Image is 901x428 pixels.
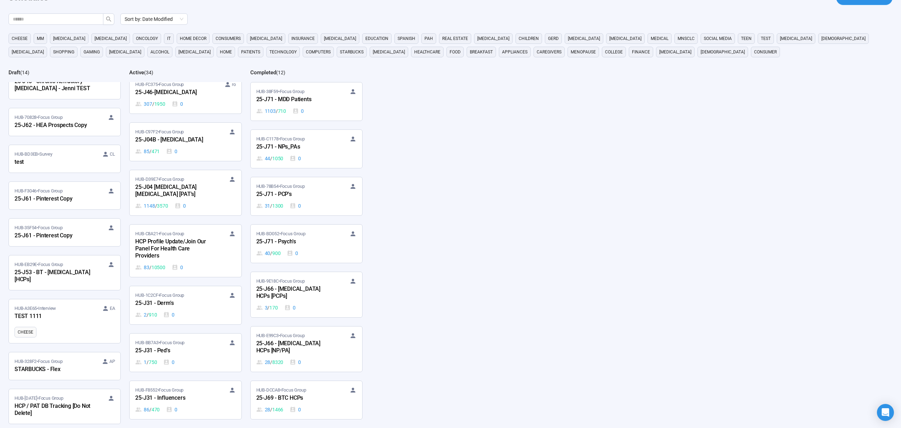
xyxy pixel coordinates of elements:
div: 25-J04B - [MEDICAL_DATA] [135,135,213,145]
h2: Active [129,69,144,76]
span: / [267,304,269,312]
span: HUB-F3046 • Focus Group [15,187,63,195]
div: 25-J69 - BTC HCPs [256,394,334,403]
span: technology [269,48,297,56]
div: HCP / PAT DB Tracking [Do Not Delete] [15,402,92,418]
a: HUB-1C2CF•Focus Group25-J31 - Derm's2 / 9100 [130,286,241,324]
span: 1300 [272,202,283,210]
a: HUB-DCCA8•Focus Group25-J69 - BTC HCPs28 / 14660 [251,381,362,419]
span: 8320 [272,358,283,366]
a: HUB-FC375•Focus Group ro25-J46-[MEDICAL_DATA]307 / 19500 [130,75,241,114]
span: / [270,202,272,210]
div: Open Intercom Messenger [877,404,894,421]
button: search [103,13,114,25]
span: 900 [272,249,280,257]
span: appliances [502,48,528,56]
span: / [155,202,157,210]
div: 0 [163,311,175,319]
div: 31 [256,202,284,210]
span: real estate [442,35,468,42]
div: 25-J62 - HEA Prospects Copy [15,121,92,130]
span: / [149,148,152,155]
span: [MEDICAL_DATA] [373,48,405,56]
span: / [270,155,272,162]
h2: Completed [250,69,276,76]
span: mnsclc [678,35,695,42]
span: it [167,35,171,42]
span: GERD [548,35,559,42]
span: [MEDICAL_DATA] [477,35,509,42]
span: / [149,406,152,413]
span: AP [109,358,115,365]
a: HUB-F3046•Focus Group25-J61 - Pinterest Copy [9,182,120,209]
span: consumer [754,48,777,56]
div: 3 [256,304,278,312]
div: 25-J53 - BT - [MEDICAL_DATA] [HCPs] [15,268,92,284]
div: 25-J45 - Chronic Refractory [MEDICAL_DATA] - Jenni TEST [15,77,92,93]
span: HUB-1C2CF • Focus Group [135,292,184,299]
span: ( 34 ) [144,70,153,75]
a: HUB-D39E7•Focus Group25-J04 [MEDICAL_DATA] [MEDICAL_DATA] [PAT's]1148 / 35700 [130,170,241,215]
div: 0 [163,358,175,366]
span: 10500 [152,264,165,271]
a: HUB-70828•Focus Group25-J62 - HEA Prospects Copy [9,108,120,136]
span: ro [232,81,236,88]
div: 25-J04 [MEDICAL_DATA] [MEDICAL_DATA] [PAT's] [135,183,213,199]
div: 307 [135,100,165,108]
span: ( 14 ) [20,70,29,75]
span: 470 [152,406,160,413]
span: [MEDICAL_DATA] [568,35,600,42]
span: cheese [12,35,28,42]
span: 3570 [157,202,168,210]
div: HCP Profile Update/Join Our Panel For Health Care Providers [135,237,213,261]
span: HUB-F8552 • Focus Group [135,387,183,394]
span: / [147,311,149,319]
span: menopause [571,48,596,56]
a: HUB-BB7A3•Focus Group25-J31 - Ped's1 / 7500 [130,334,241,372]
div: test [15,158,92,167]
span: Sort by: Date Modified [125,14,183,24]
span: [MEDICAL_DATA] [53,35,85,42]
a: HUB-[DATE]•Focus GroupHCP / PAT DB Tracking [Do Not Delete] [9,389,120,424]
div: 0 [284,304,296,312]
div: 25-J66 - [MEDICAL_DATA] HCPs [NP/PA] [256,339,334,355]
span: 750 [149,358,157,366]
span: 471 [152,148,160,155]
span: MM [37,35,44,42]
span: HUB-A3E65 • Interview [15,305,56,312]
span: [MEDICAL_DATA] [609,35,641,42]
span: cheese [18,329,33,336]
span: 710 [278,107,286,115]
div: 2 [135,311,157,319]
span: shopping [53,48,74,56]
a: HUB-C97F2•Focus Group25-J04B - [MEDICAL_DATA]85 / 4710 [130,123,241,161]
span: alcohol [150,48,169,56]
div: 28 [256,406,284,413]
span: CL [110,151,115,158]
a: HUB-BD052•Focus Group25-J71 - Psych's40 / 9000 [251,225,362,263]
a: HUB-F8552•Focus Group25-J31 - Influencers86 / 4700 [130,381,241,419]
div: 25-J31 - Influencers [135,394,213,403]
div: TEST 1111 [15,312,92,321]
span: computers [306,48,331,56]
div: 1148 [135,202,168,210]
span: search [106,16,112,22]
a: HUB-E99C3•Focus Group25-J66 - [MEDICAL_DATA] HCPs [NP/PA]28 / 83200 [251,326,362,372]
div: 0 [290,202,301,210]
div: 85 [135,148,160,155]
div: 0 [175,202,186,210]
a: HUB-C1178•Focus Group25-J71 - NPs_PAs44 / 10500 [251,130,362,168]
span: 910 [149,311,157,319]
span: starbucks [340,48,364,56]
div: 0 [290,155,301,162]
a: HUB-9E18C•Focus Group25-J66 - [MEDICAL_DATA] HCPs [PCPs]3 / 1700 [251,272,362,317]
span: consumers [216,35,241,42]
span: home [220,48,232,56]
div: 25-J31 - Ped's [135,346,213,355]
span: PAH [424,35,433,42]
span: [DEMOGRAPHIC_DATA] [821,35,866,42]
div: 0 [166,148,177,155]
div: 25-J61 - Pinterest Copy [15,231,92,241]
div: 25-J31 - Derm's [135,299,213,308]
span: / [276,107,278,115]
